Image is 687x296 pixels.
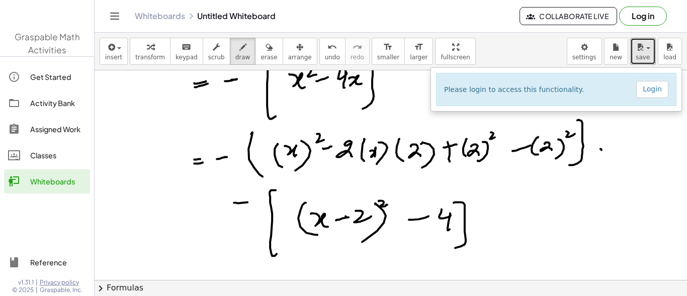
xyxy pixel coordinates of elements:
[377,54,399,61] span: smaller
[135,11,185,21] a: Whiteboards
[255,38,283,65] button: erase
[567,38,602,65] button: settings
[182,41,191,53] i: keyboard
[414,41,423,53] i: format_size
[4,91,90,115] a: Activity Bank
[319,38,346,65] button: undoundo
[130,38,170,65] button: transform
[105,54,122,61] span: insert
[4,117,90,141] a: Assigned Work
[630,38,656,65] button: save
[441,54,470,61] span: fullscreen
[170,38,203,65] button: keyboardkeypad
[528,12,609,21] span: Collaborate Live
[520,7,617,25] button: Collaborate Live
[95,282,107,294] span: chevron_right
[30,149,86,161] div: Classes
[410,54,427,61] span: larger
[12,286,34,294] span: © 2025
[404,38,433,65] button: format_sizelarger
[619,7,667,26] button: Log in
[325,54,340,61] span: undo
[351,54,364,61] span: redo
[658,38,682,65] button: load
[95,280,687,296] button: chevron_rightFormulas
[383,41,393,53] i: format_size
[4,143,90,167] a: Classes
[283,38,317,65] button: arrange
[4,65,90,89] a: Get Started
[100,38,128,65] button: insert
[230,38,256,65] button: draw
[663,54,676,61] span: load
[30,256,86,268] div: Reference
[18,278,34,286] span: v1.31.1
[40,278,82,286] a: Privacy policy
[15,31,80,55] span: Graspable Math Activities
[345,38,370,65] button: redoredo
[30,97,86,109] div: Activity Bank
[610,54,622,61] span: new
[208,54,225,61] span: scrub
[372,38,405,65] button: format_sizesmaller
[435,38,475,65] button: fullscreen
[572,54,596,61] span: settings
[604,38,628,65] button: new
[353,41,362,53] i: redo
[327,41,337,53] i: undo
[288,54,312,61] span: arrange
[4,169,90,193] a: Whiteboards
[636,54,650,61] span: save
[203,38,230,65] button: scrub
[636,81,668,98] a: Login
[30,71,86,83] div: Get Started
[235,54,250,61] span: draw
[36,278,38,286] span: |
[107,8,123,24] button: Toggle navigation
[135,54,165,61] span: transform
[40,286,82,294] span: Graspable, Inc.
[30,175,86,187] div: Whiteboards
[4,250,90,274] a: Reference
[176,54,198,61] span: keypad
[30,123,86,135] div: Assigned Work
[36,286,38,294] span: |
[261,54,277,61] span: erase
[444,85,584,93] span: Please login to access this functionality.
